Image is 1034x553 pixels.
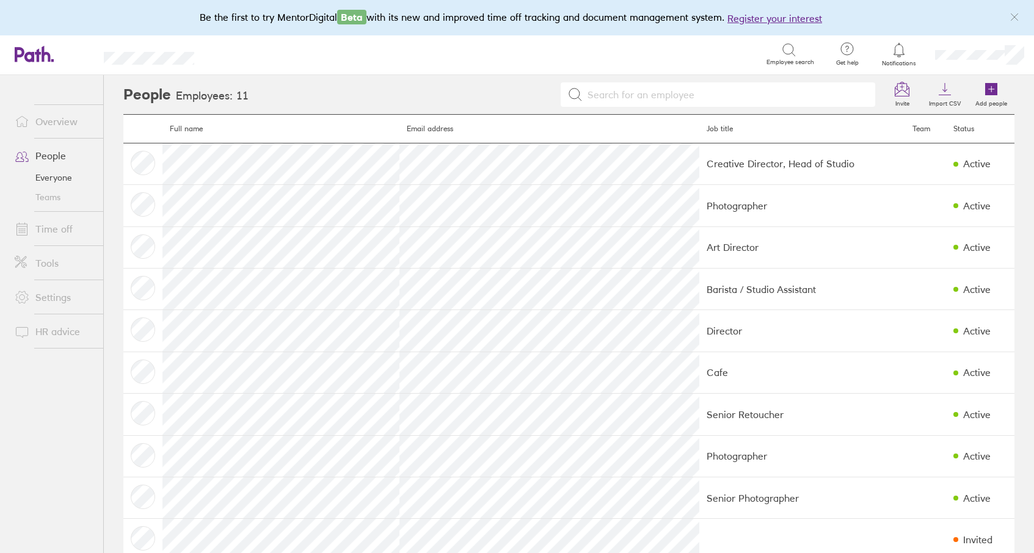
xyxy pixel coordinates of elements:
td: Creative Director, Head of Studio [699,143,905,184]
div: Active [963,493,991,504]
th: Status [946,115,1014,143]
th: Job title [699,115,905,143]
label: Add people [968,96,1014,107]
div: Active [963,200,991,211]
a: Overview [5,109,103,134]
div: Active [963,242,991,253]
a: People [5,143,103,168]
div: Active [963,158,991,169]
div: Active [963,284,991,295]
td: Cafe [699,352,905,393]
div: Search [227,48,258,59]
h2: People [123,75,171,114]
a: Settings [5,285,103,309]
span: Employee search [766,59,814,66]
td: Senior Photographer [699,477,905,519]
input: Search for an employee [583,83,868,106]
div: Be the first to try MentorDigital with its new and improved time off tracking and document manage... [200,10,834,26]
label: Import CSV [922,96,968,107]
td: Director [699,310,905,352]
div: Active [963,409,991,420]
div: Active [963,367,991,378]
a: Import CSV [922,75,968,114]
span: Get help [828,59,867,67]
a: Invite [883,75,922,114]
div: Active [963,325,991,336]
a: Time off [5,217,103,241]
h3: Employees: 11 [176,90,249,103]
td: Barista / Studio Assistant [699,269,905,310]
th: Team [905,115,946,143]
a: Add people [968,75,1014,114]
div: Invited [963,534,992,545]
button: Register your interest [727,11,822,26]
td: Photographer [699,435,905,477]
span: Notifications [879,60,919,67]
a: Teams [5,187,103,207]
a: HR advice [5,319,103,344]
a: Tools [5,251,103,275]
a: Notifications [879,42,919,67]
td: Art Director [699,226,905,268]
span: Beta [337,10,366,24]
td: Senior Retoucher [699,394,905,435]
label: Invite [888,96,917,107]
a: Everyone [5,168,103,187]
th: Email address [399,115,699,143]
div: Active [963,450,991,461]
td: Photographer [699,185,905,226]
th: Full name [162,115,399,143]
